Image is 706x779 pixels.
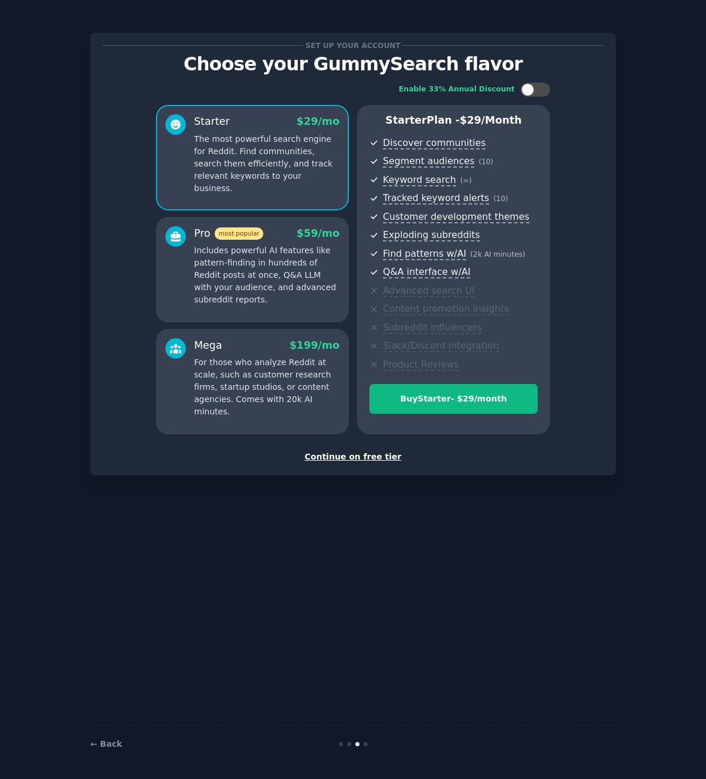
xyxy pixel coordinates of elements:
span: Find patterns w/AI [383,248,466,260]
span: Advanced search UI [383,285,474,297]
div: Continue on free tier [103,451,603,463]
div: Enable 33% Annual Discount [399,84,515,95]
span: ( ∞ ) [460,176,472,185]
span: Discover communities [383,137,486,149]
span: Set up your account [304,39,403,52]
span: Slack/Discord integration [383,340,499,352]
p: Includes powerful AI features like pattern-finding in hundreds of Reddit posts at once, Q&A LLM w... [194,244,340,306]
a: ← Back [90,739,122,749]
span: Keyword search [383,174,456,186]
span: $ 59 /mo [297,227,340,239]
span: Customer development themes [383,211,529,223]
button: BuyStarter- $29/month [369,384,538,414]
span: $ 29 /month [460,114,522,126]
p: Starter Plan - [369,113,538,128]
span: $ 199 /mo [290,339,340,351]
span: most popular [215,227,264,240]
div: Buy Starter - $ 29 /month [370,393,537,405]
p: Choose your GummySearch flavor [103,54,603,74]
span: Exploding subreddits [383,229,480,241]
span: Q&A interface w/AI [383,266,470,278]
span: Tracked keyword alerts [383,192,489,205]
div: Starter [194,114,230,129]
span: Subreddit influencers [383,322,481,334]
p: For those who analyze Reddit at scale, such as customer research firms, startup studios, or conte... [194,356,340,418]
div: Mega [194,338,222,353]
span: ( 2k AI minutes ) [470,250,525,258]
span: Content promotion insights [383,303,509,315]
span: $ 29 /mo [297,115,340,127]
span: ( 10 ) [478,158,493,166]
div: Pro [194,226,263,241]
p: The most powerful search engine for Reddit. Find communities, search them efficiently, and track ... [194,133,340,195]
span: ( 10 ) [493,195,508,203]
span: Segment audiences [383,155,474,168]
span: Product Reviews [383,359,459,371]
